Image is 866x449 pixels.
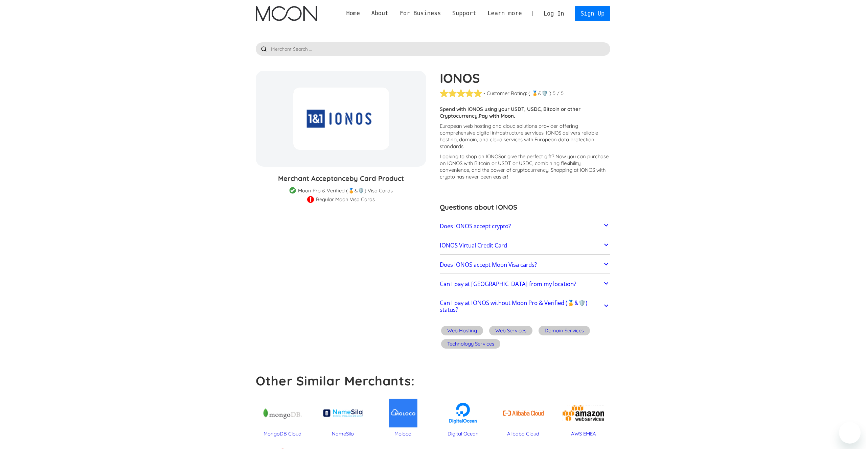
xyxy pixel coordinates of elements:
a: MongoDB Cloud [256,396,309,438]
a: Does IONOS accept Moon Visa cards? [440,258,610,272]
a: Can I pay at [GEOGRAPHIC_DATA] from my location? [440,277,610,291]
div: Moloco [376,430,430,437]
div: Technology Services [447,340,494,347]
a: Technology Services [440,338,502,351]
h2: Can I pay at IONOS without Moon Pro & Verified (🏅&🛡️) status? [440,300,602,313]
div: 5 [553,90,555,97]
a: Sign Up [575,6,610,21]
div: ( [528,90,530,97]
div: / 5 [557,90,564,97]
div: Digital Ocean [436,430,490,437]
strong: Other Similar Merchants: [256,373,415,388]
a: Moloco [376,396,430,438]
div: About [371,9,389,18]
a: Alibaba Cloud [497,396,550,438]
div: Web Hosting [447,327,477,334]
a: Digital Ocean [436,396,490,438]
a: Home [341,9,366,18]
a: Log In [538,6,570,21]
div: For Business [400,9,441,18]
div: Learn more [482,9,528,18]
div: Regular Moon Visa Cards [316,196,375,203]
a: Web Hosting [440,325,484,338]
a: Domain Services [537,325,591,338]
div: Web Services [495,327,526,334]
div: AWS EMEA [557,430,610,437]
div: 🏅&🛡️ [532,90,548,97]
p: Looking to shop on IONOS ? Now you can purchase on IONOS with Bitcoin or USDT or USDC, combining ... [440,153,610,180]
div: - Customer Rating: [483,90,527,97]
div: Support [452,9,476,18]
h3: Merchant Acceptance [256,173,426,184]
a: NameSilo [316,396,369,438]
a: Can I pay at IONOS without Moon Pro & Verified (🏅&🛡️) status? [440,297,610,316]
input: Merchant Search ... [256,42,610,56]
div: About [366,9,394,18]
a: Web Services [488,325,534,338]
h2: Does IONOS accept crypto? [440,223,511,230]
div: Domain Services [545,327,584,334]
div: ) [549,90,551,97]
h3: Questions about IONOS [440,202,610,212]
div: Learn more [487,9,522,18]
div: Alibaba Cloud [497,430,550,437]
span: or give the perfect gift [501,153,552,160]
a: Does IONOS accept crypto? [440,219,610,233]
img: Moon Logo [256,6,317,21]
p: European web hosting and cloud solutions provider offering comprehensive digital infrastructure s... [440,123,610,150]
span: by Card Product [349,174,404,183]
h1: IONOS [440,71,610,86]
h2: Does IONOS accept Moon Visa cards? [440,261,537,268]
div: Support [447,9,482,18]
h2: IONOS Virtual Credit Card [440,242,507,249]
div: For Business [394,9,447,18]
div: Moon Pro & Verified (🏅&🛡️) Visa Cards [298,187,393,194]
div: NameSilo [316,430,369,437]
iframe: Button to launch messaging window [839,422,861,444]
div: MongoDB Cloud [256,430,309,437]
strong: Pay with Moon. [479,113,515,119]
p: Spend with IONOS using your USDT, USDC, Bitcoin or other Cryptocurrency. [440,106,610,119]
a: home [256,6,317,21]
a: AWS EMEA [557,396,610,438]
h2: Can I pay at [GEOGRAPHIC_DATA] from my location? [440,281,576,287]
a: IONOS Virtual Credit Card [440,238,610,253]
